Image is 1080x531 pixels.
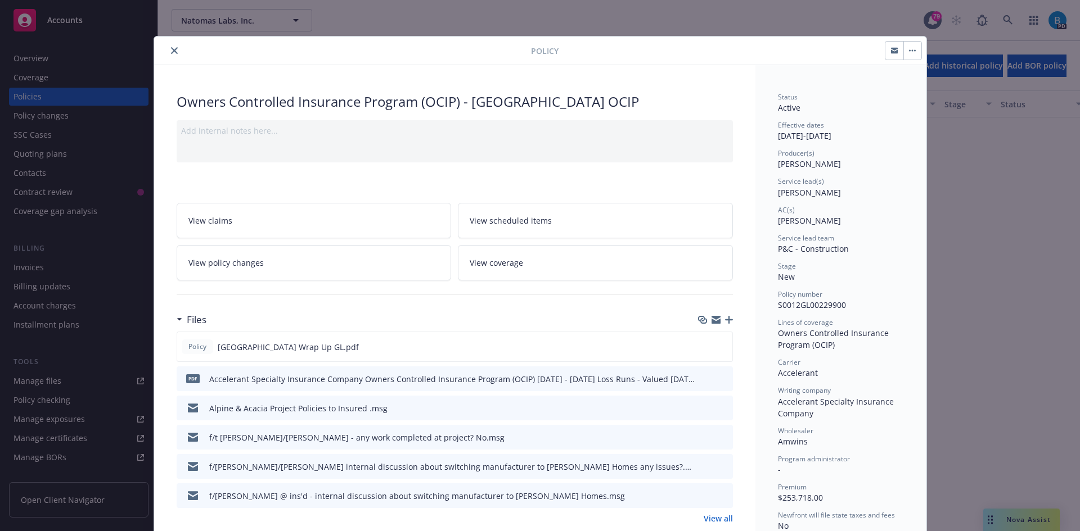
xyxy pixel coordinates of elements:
span: Service lead(s) [778,176,824,186]
button: download file [700,432,709,443]
button: preview file [718,341,728,353]
a: View coverage [458,245,733,280]
a: View claims [177,203,452,238]
h3: Files [187,312,206,327]
span: Premium [778,482,807,492]
div: f/[PERSON_NAME] @ ins'd - internal discussion about switching manufacturer to [PERSON_NAME] Homes... [209,490,625,502]
button: download file [700,402,709,414]
div: Owners Controlled Insurance Program (OCIP) [778,327,904,351]
a: View policy changes [177,245,452,280]
button: preview file [718,432,728,443]
span: pdf [186,374,200,383]
a: View scheduled items [458,203,733,238]
span: New [778,271,795,282]
span: [PERSON_NAME] [778,215,841,226]
span: Carrier [778,357,800,367]
button: preview file [718,461,728,473]
span: Accelerant Specialty Insurance Company [778,396,896,419]
span: Status [778,92,798,102]
span: S0012GL00229900 [778,299,846,310]
div: Add internal notes here... [181,125,728,137]
span: View claims [188,215,232,226]
span: Newfront will file state taxes and fees [778,510,895,520]
span: P&C - Construction [778,243,849,254]
span: View coverage [470,257,523,269]
span: $253,718.00 [778,492,823,503]
span: Producer(s) [778,148,814,158]
span: Service lead team [778,233,834,243]
div: f/t [PERSON_NAME]/[PERSON_NAME] - any work completed at project? No.msg [209,432,505,443]
button: preview file [718,373,728,385]
div: Files [177,312,206,327]
div: Owners Controlled Insurance Program (OCIP) - [GEOGRAPHIC_DATA] OCIP [177,92,733,111]
span: Effective dates [778,120,824,130]
button: preview file [718,490,728,502]
div: [DATE] - [DATE] [778,120,904,142]
span: Policy [531,45,559,57]
a: View all [704,512,733,524]
span: - [778,464,781,475]
button: close [168,44,181,57]
span: Program administrator [778,454,850,464]
span: Policy [186,342,209,352]
span: [PERSON_NAME] [778,187,841,198]
span: Accelerant [778,367,818,378]
div: f/[PERSON_NAME]/[PERSON_NAME] internal discussion about switching manufacturer to [PERSON_NAME] H... [209,461,696,473]
span: Wholesaler [778,426,813,435]
span: [PERSON_NAME] [778,158,841,169]
div: Alpine & Acacia Project Policies to Insured .msg [209,402,388,414]
span: View policy changes [188,257,264,269]
span: AC(s) [778,205,795,215]
span: No [778,520,789,531]
span: View scheduled items [470,215,552,226]
button: download file [700,490,709,502]
span: Amwins [778,436,808,447]
span: Writing company [778,385,831,395]
div: Accelerant Specialty Insurance Company Owners Controlled Insurance Program (OCIP) [DATE] - [DATE]... [209,373,696,385]
span: [GEOGRAPHIC_DATA] Wrap Up GL.pdf [218,341,359,353]
button: download file [700,461,709,473]
button: download file [700,341,709,353]
span: Policy number [778,289,822,299]
span: Lines of coverage [778,317,833,327]
span: Stage [778,261,796,271]
button: download file [700,373,709,385]
button: preview file [718,402,728,414]
span: Active [778,102,800,113]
